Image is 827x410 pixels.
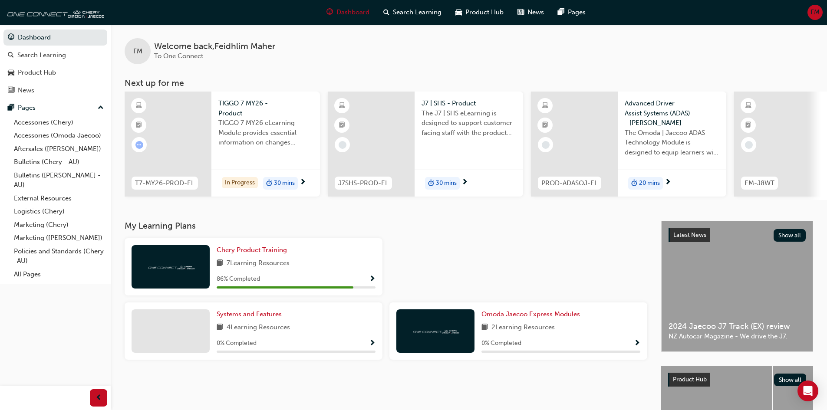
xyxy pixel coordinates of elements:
[448,3,511,21] a: car-iconProduct Hub
[154,52,203,60] span: To One Connect
[8,104,14,112] span: pages-icon
[517,7,524,18] span: news-icon
[3,100,107,116] button: Pages
[10,205,107,218] a: Logistics (Chery)
[10,129,107,142] a: Accessories (Omoda Jaecoo)
[266,178,272,189] span: duration-icon
[10,218,107,232] a: Marketing (Chery)
[568,7,586,17] span: Pages
[745,120,751,131] span: booktick-icon
[631,178,637,189] span: duration-icon
[465,7,504,17] span: Product Hub
[227,322,290,333] span: 4 Learning Resources
[481,309,583,319] a: Omoda Jaecoo Express Modules
[135,141,143,149] span: learningRecordVerb_ATTEMPT-icon
[326,7,333,18] span: guage-icon
[154,42,275,52] span: Welcome back , Feidhlim Maher
[774,374,807,386] button: Show all
[412,327,459,335] img: oneconnect
[491,322,555,333] span: 2 Learning Resources
[3,82,107,98] a: News
[3,47,107,63] a: Search Learning
[218,118,313,148] span: TIGGO 7 MY26 eLearning Module provides essential information on changes introduced with the new M...
[481,322,488,333] span: book-icon
[745,100,751,112] span: learningResourceType_ELEARNING-icon
[98,102,104,114] span: up-icon
[558,7,564,18] span: pages-icon
[217,310,282,318] span: Systems and Features
[217,322,223,333] span: book-icon
[222,177,258,189] div: In Progress
[133,46,142,56] span: FM
[8,87,14,95] span: news-icon
[661,221,813,352] a: Latest NewsShow all2024 Jaecoo J7 Track (EX) reviewNZ Autocar Magazine - We drive the J7.
[217,338,257,348] span: 0 % Completed
[8,69,14,77] span: car-icon
[527,7,544,17] span: News
[807,5,823,20] button: FM
[673,231,706,239] span: Latest News
[455,7,462,18] span: car-icon
[96,393,102,403] span: prev-icon
[639,178,660,188] span: 20 mins
[376,3,448,21] a: search-iconSearch Learning
[10,169,107,192] a: Bulletins ([PERSON_NAME] - AU)
[320,3,376,21] a: guage-iconDashboard
[147,262,194,271] img: oneconnect
[300,179,306,187] span: next-icon
[4,3,104,21] img: oneconnect
[669,321,806,331] span: 2024 Jaecoo J7 Track (EX) review
[625,128,719,157] span: The Omoda | Jaecoo ADAS Technology Module is designed to equip learners with essential knowledge ...
[136,100,142,112] span: learningResourceType_ELEARNING-icon
[217,309,285,319] a: Systems and Features
[511,3,551,21] a: news-iconNews
[673,376,707,383] span: Product Hub
[3,65,107,81] a: Product Hub
[18,68,56,78] div: Product Hub
[383,7,389,18] span: search-icon
[17,50,66,60] div: Search Learning
[481,310,580,318] span: Omoda Jaecoo Express Modules
[339,120,345,131] span: booktick-icon
[774,229,806,242] button: Show all
[18,85,34,95] div: News
[336,7,369,17] span: Dashboard
[274,178,295,188] span: 30 mins
[8,52,14,59] span: search-icon
[669,331,806,341] span: NZ Autocar Magazine - We drive the J7.
[625,98,719,128] span: Advanced Driver Assist Systems (ADAS) - [PERSON_NAME]
[665,179,671,187] span: next-icon
[338,178,389,188] span: J7SHS-PROD-EL
[745,178,774,188] span: EM-J8WT
[339,141,346,149] span: learningRecordVerb_NONE-icon
[227,258,290,269] span: 7 Learning Resources
[668,373,806,387] a: Product HubShow all
[428,178,434,189] span: duration-icon
[541,178,598,188] span: PROD-ADASOJ-EL
[422,98,516,108] span: J7 | SHS - Product
[111,78,827,88] h3: Next up for me
[797,380,818,401] div: Open Intercom Messenger
[217,258,223,269] span: book-icon
[135,178,194,188] span: T7-MY26-PROD-EL
[811,7,820,17] span: FM
[10,231,107,245] a: Marketing ([PERSON_NAME])
[217,274,260,284] span: 86 % Completed
[217,246,287,254] span: Chery Product Training
[10,142,107,156] a: Aftersales ([PERSON_NAME])
[217,245,290,255] a: Chery Product Training
[369,340,376,348] span: Show Progress
[136,120,142,131] span: booktick-icon
[369,338,376,349] button: Show Progress
[481,338,521,348] span: 0 % Completed
[125,221,647,231] h3: My Learning Plans
[461,179,468,187] span: next-icon
[634,340,640,348] span: Show Progress
[369,276,376,283] span: Show Progress
[531,92,726,197] a: PROD-ADASOJ-ELAdvanced Driver Assist Systems (ADAS) - [PERSON_NAME]The Omoda | Jaecoo ADAS Techno...
[669,228,806,242] a: Latest NewsShow all
[10,245,107,268] a: Policies and Standards (Chery -AU)
[393,7,442,17] span: Search Learning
